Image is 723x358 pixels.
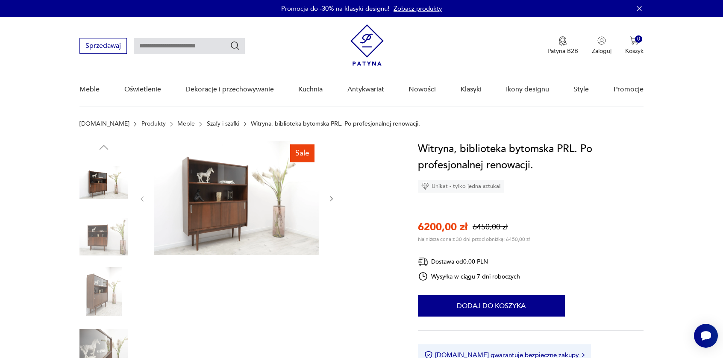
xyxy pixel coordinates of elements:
[592,47,611,55] p: Zaloguj
[347,73,384,106] a: Antykwariat
[547,36,578,55] a: Ikona medaluPatyna B2B
[177,120,195,127] a: Meble
[394,4,442,13] a: Zobacz produkty
[418,220,467,234] p: 6200,00 zł
[79,44,127,50] a: Sprzedawaj
[506,73,549,106] a: Ikony designu
[625,36,644,55] button: 0Koszyk
[79,213,128,261] img: Zdjęcie produktu Witryna, biblioteka bytomska PRL. Po profesjonalnej renowacji.
[141,120,166,127] a: Produkty
[79,120,129,127] a: [DOMAIN_NAME]
[573,73,589,106] a: Style
[421,182,429,190] img: Ikona diamentu
[418,256,428,267] img: Ikona dostawy
[418,236,530,243] p: Najniższa cena z 30 dni przed obniżką: 6450,00 zł
[350,24,384,66] img: Patyna - sklep z meblami i dekoracjami vintage
[79,158,128,207] img: Zdjęcie produktu Witryna, biblioteka bytomska PRL. Po profesjonalnej renowacji.
[630,36,638,45] img: Ikona koszyka
[124,73,161,106] a: Oświetlenie
[251,120,420,127] p: Witryna, biblioteka bytomska PRL. Po profesjonalnej renowacji.
[418,141,644,173] h1: Witryna, biblioteka bytomska PRL. Po profesjonalnej renowacji.
[79,73,100,106] a: Meble
[547,47,578,55] p: Patyna B2B
[597,36,606,45] img: Ikonka użytkownika
[298,73,323,106] a: Kuchnia
[592,36,611,55] button: Zaloguj
[185,73,274,106] a: Dekoracje i przechowywanie
[418,180,504,193] div: Unikat - tylko jedna sztuka!
[635,35,642,43] div: 0
[614,73,644,106] a: Promocje
[558,36,567,46] img: Ikona medalu
[694,324,718,348] iframe: Smartsupp widget button
[582,353,585,357] img: Ikona strzałki w prawo
[625,47,644,55] p: Koszyk
[281,4,389,13] p: Promocja do -30% na klasyki designu!
[154,141,319,255] img: Zdjęcie produktu Witryna, biblioteka bytomska PRL. Po profesjonalnej renowacji.
[290,144,314,162] div: Sale
[207,120,239,127] a: Szafy i szafki
[547,36,578,55] button: Patyna B2B
[418,271,520,282] div: Wysyłka w ciągu 7 dni roboczych
[461,73,482,106] a: Klasyki
[79,267,128,316] img: Zdjęcie produktu Witryna, biblioteka bytomska PRL. Po profesjonalnej renowacji.
[418,295,565,317] button: Dodaj do koszyka
[230,41,240,51] button: Szukaj
[409,73,436,106] a: Nowości
[418,256,520,267] div: Dostawa od 0,00 PLN
[473,222,508,232] p: 6450,00 zł
[79,38,127,54] button: Sprzedawaj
